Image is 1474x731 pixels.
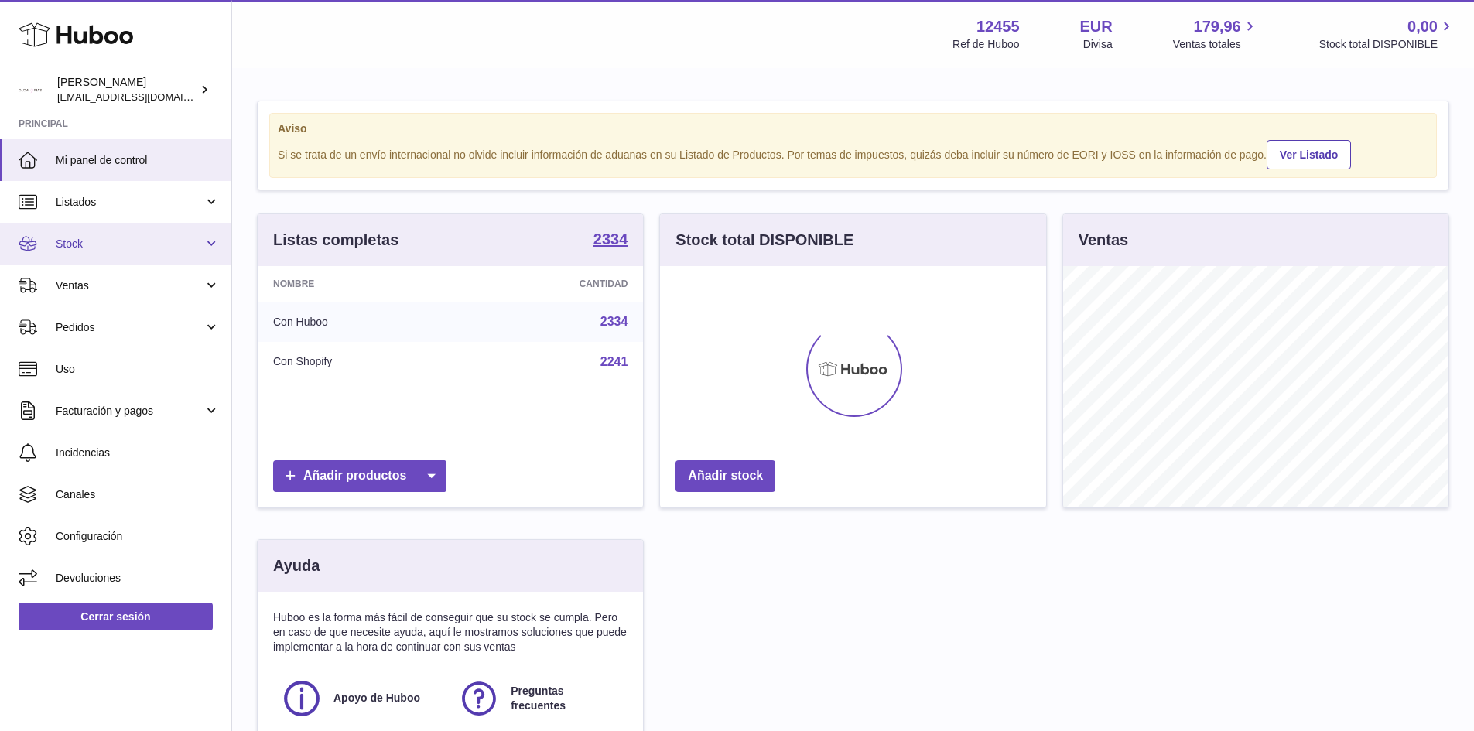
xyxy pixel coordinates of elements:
th: Nombre [258,266,463,302]
a: 2334 [600,315,628,328]
span: Incidencias [56,446,220,460]
strong: 2334 [593,231,628,247]
span: Configuración [56,529,220,544]
h3: Listas completas [273,230,398,251]
strong: 12455 [976,16,1020,37]
a: Añadir stock [675,460,775,492]
span: Devoluciones [56,571,220,586]
div: Si se trata de un envío internacional no olvide incluir información de aduanas en su Listado de P... [278,138,1428,169]
p: Huboo es la forma más fácil de conseguir que su stock se cumpla. Pero en caso de que necesite ayu... [273,610,628,654]
img: pedidos@glowrias.com [19,78,42,101]
a: Ver Listado [1267,140,1351,169]
h3: Ayuda [273,555,320,576]
a: Cerrar sesión [19,603,213,630]
span: 179,96 [1194,16,1241,37]
span: Apoyo de Huboo [333,691,420,705]
strong: Aviso [278,121,1428,136]
a: 2241 [600,355,628,368]
span: Ventas [56,278,203,293]
span: Mi panel de control [56,153,220,168]
span: Uso [56,362,220,377]
span: 0,00 [1407,16,1438,37]
div: Divisa [1083,37,1113,52]
span: Ventas totales [1173,37,1259,52]
span: Facturación y pagos [56,404,203,418]
div: Ref de Huboo [952,37,1019,52]
h3: Stock total DISPONIBLE [675,230,853,251]
div: [PERSON_NAME] [57,75,197,104]
a: Añadir productos [273,460,446,492]
h3: Ventas [1079,230,1128,251]
a: Preguntas frecuentes [458,678,620,719]
a: Apoyo de Huboo [281,678,443,719]
span: Stock total DISPONIBLE [1319,37,1455,52]
span: Canales [56,487,220,502]
th: Cantidad [463,266,644,302]
a: 179,96 Ventas totales [1173,16,1259,52]
span: Stock [56,237,203,251]
a: 2334 [593,231,628,250]
span: [EMAIL_ADDRESS][DOMAIN_NAME] [57,91,227,103]
td: Con Shopify [258,342,463,382]
span: Pedidos [56,320,203,335]
span: Listados [56,195,203,210]
span: Preguntas frecuentes [511,684,618,713]
td: Con Huboo [258,302,463,342]
a: 0,00 Stock total DISPONIBLE [1319,16,1455,52]
strong: EUR [1080,16,1113,37]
